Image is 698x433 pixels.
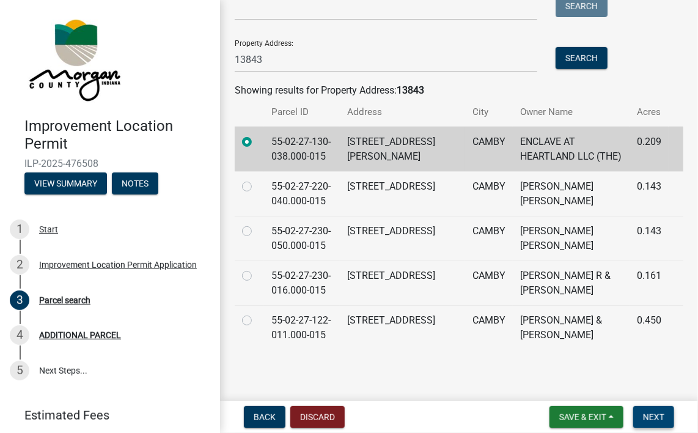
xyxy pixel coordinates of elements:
[513,216,630,261] td: [PERSON_NAME] [PERSON_NAME]
[112,172,158,194] button: Notes
[549,406,623,428] button: Save & Exit
[39,261,197,269] div: Improvement Location Permit Application
[559,412,606,422] span: Save & Exit
[465,98,513,127] th: City
[264,98,340,127] th: Parcel ID
[513,127,630,171] td: ENCLAVE AT HEARTLAND LLC (THE)
[264,127,340,171] td: 55-02-27-130-038.000-015
[24,172,107,194] button: View Summary
[24,179,107,189] wm-modal-confirm: Summary
[465,261,513,305] td: CAMBY
[513,305,630,350] td: [PERSON_NAME] & [PERSON_NAME]
[24,117,210,153] h4: Improvement Location Permit
[112,179,158,189] wm-modal-confirm: Notes
[264,216,340,261] td: 55-02-27-230-050.000-015
[10,291,29,310] div: 3
[290,406,345,428] button: Discard
[10,325,29,345] div: 4
[39,225,58,234] div: Start
[465,305,513,350] td: CAMBY
[10,361,29,380] div: 5
[254,412,276,422] span: Back
[465,216,513,261] td: CAMBY
[340,216,465,261] td: [STREET_ADDRESS]
[235,83,683,98] div: Showing results for Property Address:
[630,171,669,216] td: 0.143
[10,220,29,239] div: 1
[630,127,669,171] td: 0.209
[630,261,669,305] td: 0.161
[264,261,340,305] td: 55-02-27-230-016.000-015
[513,171,630,216] td: [PERSON_NAME] [PERSON_NAME]
[630,216,669,261] td: 0.143
[39,331,121,339] div: ADDITIONAL PARCEL
[340,98,465,127] th: Address
[24,13,123,105] img: Morgan County, Indiana
[24,158,196,169] span: ILP-2025-476508
[264,305,340,350] td: 55-02-27-122-011.000-015
[513,261,630,305] td: [PERSON_NAME] R & [PERSON_NAME]
[340,305,465,350] td: [STREET_ADDRESS]
[397,84,424,96] strong: 13843
[630,305,669,350] td: 0.450
[633,406,674,428] button: Next
[10,403,200,427] a: Estimated Fees
[643,412,664,422] span: Next
[340,261,465,305] td: [STREET_ADDRESS]
[465,171,513,216] td: CAMBY
[556,47,608,69] button: Search
[264,171,340,216] td: 55-02-27-220-040.000-015
[513,98,630,127] th: Owner Name
[10,255,29,275] div: 2
[465,127,513,171] td: CAMBY
[39,296,90,305] div: Parcel search
[340,171,465,216] td: [STREET_ADDRESS]
[340,127,465,171] td: [STREET_ADDRESS][PERSON_NAME]
[630,98,669,127] th: Acres
[244,406,285,428] button: Back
